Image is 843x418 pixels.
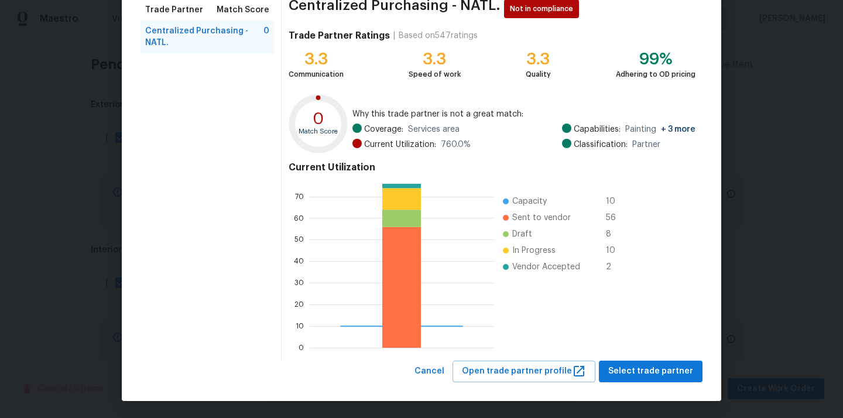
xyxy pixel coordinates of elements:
div: Quality [526,68,551,80]
text: 60 [294,215,304,222]
span: Match Score [217,4,269,16]
span: Coverage: [364,124,403,135]
text: 50 [294,237,304,244]
text: 70 [295,193,304,200]
span: Sent to vendor [512,212,571,224]
span: Partner [632,139,660,150]
span: 8 [606,228,625,240]
text: 20 [294,301,304,308]
button: Select trade partner [599,361,702,382]
text: 0 [313,111,324,127]
span: + 3 more [661,125,695,133]
span: In Progress [512,245,556,256]
span: 10 [606,245,625,256]
span: 10 [606,196,625,207]
span: 760.0 % [441,139,471,150]
div: Adhering to OD pricing [616,68,695,80]
div: Speed of work [409,68,461,80]
span: Services area [408,124,460,135]
h4: Current Utilization [289,162,695,173]
span: Centralized Purchasing - NATL. [145,25,263,49]
span: Cancel [414,364,444,379]
span: Draft [512,228,532,240]
span: Why this trade partner is not a great match: [352,108,695,120]
span: Current Utilization: [364,139,436,150]
span: 0 [263,25,269,49]
h4: Trade Partner Ratings [289,30,390,42]
div: 3.3 [526,53,551,65]
div: 3.3 [409,53,461,65]
span: 2 [606,261,625,273]
span: 56 [606,212,625,224]
span: Open trade partner profile [462,364,586,379]
button: Cancel [410,361,449,382]
text: 10 [296,323,304,330]
text: 40 [294,258,304,265]
text: Match Score [299,128,338,135]
div: | [390,30,399,42]
div: 99% [616,53,695,65]
span: Capacity [512,196,547,207]
span: Capabilities: [574,124,621,135]
span: Classification: [574,139,628,150]
span: Select trade partner [608,364,693,379]
button: Open trade partner profile [453,361,595,382]
span: Not in compliance [510,3,578,15]
div: 3.3 [289,53,344,65]
div: Communication [289,68,344,80]
span: Trade Partner [145,4,203,16]
span: Vendor Accepted [512,261,580,273]
text: 30 [294,279,304,286]
text: 0 [299,344,304,351]
span: Painting [625,124,695,135]
div: Based on 547 ratings [399,30,478,42]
